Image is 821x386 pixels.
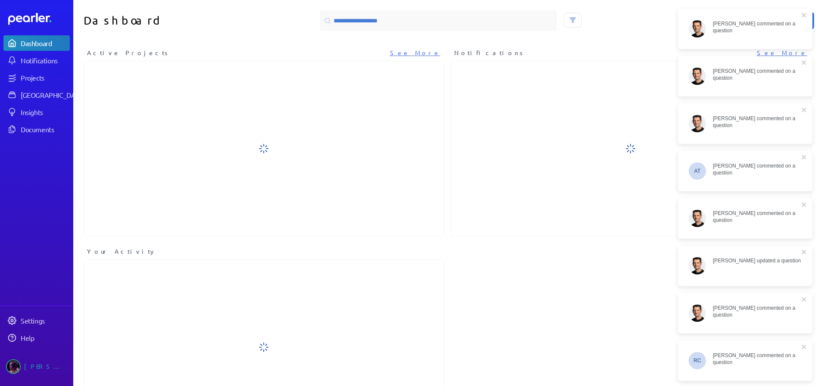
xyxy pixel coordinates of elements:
a: Notifications [3,53,70,68]
div: Dashboard [21,39,69,47]
div: [PERSON_NAME] updated a question [713,257,802,274]
div: [PERSON_NAME] commented on a question [713,352,802,369]
a: Projects [3,70,70,85]
div: [PERSON_NAME] commented on a question [713,162,802,180]
a: Ryan Baird's photo[PERSON_NAME] [3,356,70,377]
button: close [801,59,807,66]
div: [PERSON_NAME] commented on a question [713,68,802,85]
img: James Layton [689,305,706,322]
div: [PERSON_NAME] commented on a question [713,305,802,322]
a: See More [390,48,440,57]
img: James Layton [689,257,706,274]
a: [GEOGRAPHIC_DATA] [3,87,70,103]
a: Help [3,330,70,346]
button: close [801,343,807,350]
div: Settings [21,316,69,325]
span: Active Projects [87,48,171,57]
span: Anthony Turco [689,162,706,180]
button: close [801,106,807,113]
div: Help [21,333,69,342]
a: Settings [3,313,70,328]
span: Robert Craig [689,352,706,369]
div: Documents [21,125,69,134]
a: Dashboard [3,35,70,51]
div: [PERSON_NAME] [24,359,67,374]
div: [GEOGRAPHIC_DATA] [21,90,85,99]
a: Dashboard [8,13,70,25]
button: close [801,154,807,161]
div: [PERSON_NAME] commented on a question [713,210,802,227]
span: Your Activity [87,247,156,256]
div: [PERSON_NAME] commented on a question [713,20,802,37]
span: Notifications [454,48,526,57]
div: Insights [21,108,69,116]
a: Insights [3,104,70,120]
img: Ryan Baird [6,359,21,374]
button: close [801,249,807,255]
a: Documents [3,121,70,137]
img: James Layton [689,68,706,85]
img: James Layton [689,20,706,37]
button: close [801,296,807,303]
button: close [801,201,807,208]
div: Projects [21,73,69,82]
div: [PERSON_NAME] commented on a question [713,115,802,132]
img: James Layton [689,115,706,132]
img: James Layton [689,210,706,227]
button: close [801,12,807,19]
div: Notifications [21,56,69,65]
h1: Dashboard [84,10,260,31]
